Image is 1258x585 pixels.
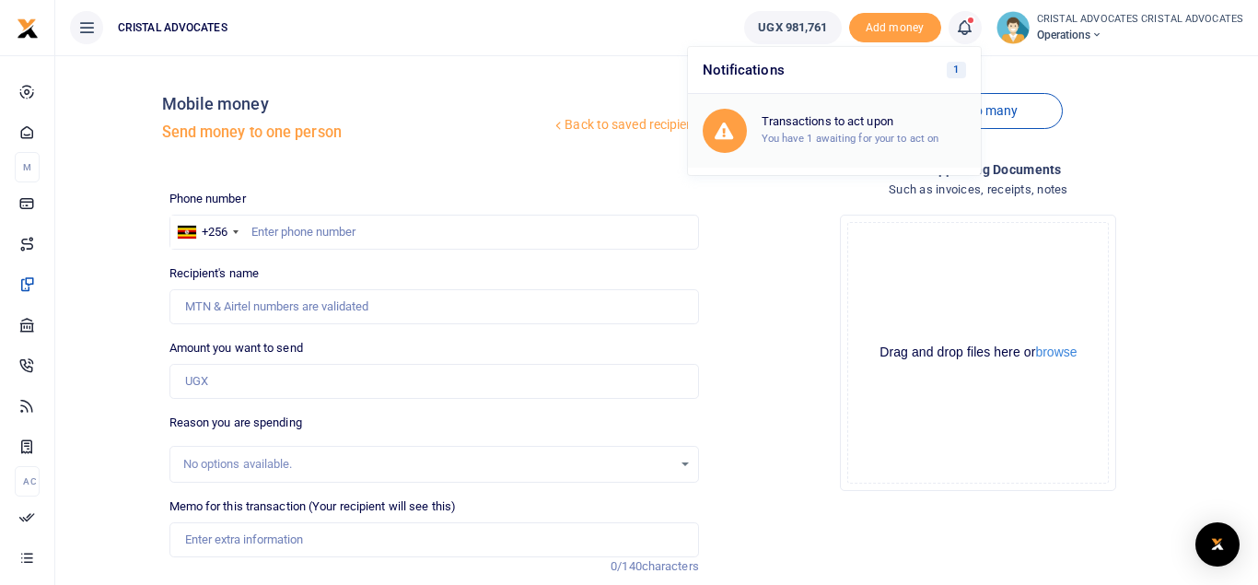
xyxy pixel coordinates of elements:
label: Recipient's name [169,264,260,283]
li: Ac [15,466,40,497]
h4: Such as invoices, receipts, notes [714,180,1243,200]
div: Drag and drop files here or [848,344,1108,361]
input: UGX [169,364,699,399]
small: You have 1 awaiting for your to act on [762,132,939,145]
a: Back to saved recipients [551,109,706,142]
a: logo-small logo-large logo-large [17,20,39,34]
li: Toup your wallet [849,13,941,43]
label: Amount you want to send [169,339,303,357]
span: 1 [947,62,966,78]
span: Add money [849,13,941,43]
a: Transactions to act upon You have 1 awaiting for your to act on [688,94,981,168]
small: CRISTAL ADVOCATES CRISTAL ADVOCATES [1037,12,1244,28]
span: Operations [1037,27,1244,43]
input: MTN & Airtel numbers are validated [169,289,699,324]
span: CRISTAL ADVOCATES [111,19,235,36]
input: Enter phone number [169,215,699,250]
div: Open Intercom Messenger [1195,522,1240,567]
img: logo-small [17,18,39,40]
a: UGX 981,761 [744,11,841,44]
label: Memo for this transaction (Your recipient will see this) [169,497,457,516]
span: UGX 981,761 [758,18,827,37]
div: Uganda: +256 [170,216,244,249]
span: 0/140 [611,559,642,573]
h4: Mobile money [162,94,552,114]
a: Add money [849,19,941,33]
input: Enter extra information [169,522,699,557]
li: M [15,152,40,182]
h6: Transactions to act upon [762,114,966,129]
h6: Notifications [688,47,981,94]
label: Phone number [169,190,246,208]
div: No options available. [183,455,672,474]
span: characters [642,559,699,573]
div: File Uploader [840,215,1116,491]
div: +256 [202,223,227,241]
h5: Send money to one person [162,123,552,142]
img: profile-user [996,11,1030,44]
button: browse [1035,345,1077,358]
li: Wallet ballance [737,11,848,44]
label: Reason you are spending [169,414,302,432]
a: profile-user CRISTAL ADVOCATES CRISTAL ADVOCATES Operations [996,11,1244,44]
